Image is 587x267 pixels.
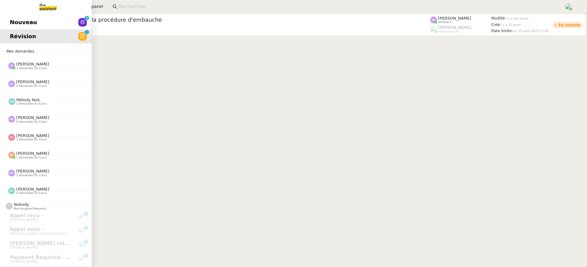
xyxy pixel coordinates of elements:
[491,23,500,27] span: Créé
[85,212,87,217] p: 1
[16,120,47,124] span: 4 demandes en cours
[16,80,49,84] span: [PERSON_NAME]
[10,240,202,246] span: [PERSON_NAME] relevés bancaires manquants à [GEOGRAPHIC_DATA]
[16,84,47,88] span: 2 demandes en cours
[10,32,36,41] span: Révision
[8,62,15,69] img: svg
[78,213,87,221] img: users%2FfjlNmCTkLiVoA3HQjY3GA5JXGxb2%2Favatar%2Fstarofservice_97480retdsc0392.png
[17,98,40,102] span: Mélody Noé
[430,26,437,32] img: users%2FoFdbodQ3TgNoWt9kP3GXAs5oaCq1%2Favatar%2Fprofile-pic.png
[85,226,87,231] p: 1
[559,23,580,27] div: En attente
[430,25,491,33] app-user-label: suppervisé par
[8,116,15,123] img: svg
[511,29,548,33] span: lun. 25 août 2025 17:00
[438,20,452,24] span: attribué à
[14,207,46,210] span: Non-assigned requests
[84,254,88,258] nz-badge-sup: 1
[8,134,15,141] img: svg
[8,80,15,87] img: svg
[491,16,505,20] span: Modifié
[84,226,88,230] nz-badge-sup: 1
[505,17,529,20] span: il y a une heure
[10,232,87,236] span: [PERSON_NAME] DA CONCEICAO (thermisure)
[10,246,38,250] span: [PERSON_NAME]
[438,30,459,33] span: suppervisé par
[84,240,88,244] nz-badge-sup: 1
[16,67,47,70] span: 3 demandes en cours
[17,102,47,106] span: 1 demandes en cours
[86,30,88,35] p: 1
[85,30,89,34] nz-badge-sup: 1
[16,156,47,159] span: 1 demandes en cours
[16,133,49,138] span: [PERSON_NAME]
[8,187,15,194] img: svg
[14,202,29,207] span: nobody
[10,213,43,218] span: Appel reçu -
[491,29,511,33] span: Date limite
[84,212,88,216] nz-badge-sup: 1
[430,17,437,23] img: svg
[78,241,87,250] img: users%2Fjeuj7FhI7bYLyCU6UIN9LElSS4x1%2Favatar%2F1678820456145.jpeg
[6,202,46,210] app-user-label: Non-assigned requests
[78,227,87,235] img: users%2FhitvUqURzfdVsA8TDJwjiRfjLnH2%2Favatar%2Flogo-thermisure.png
[86,16,88,21] p: 9
[16,138,47,141] span: 2 demandes en cours
[8,170,15,176] img: svg
[16,169,49,173] span: [PERSON_NAME]
[10,226,44,232] span: Appel émis -
[430,16,491,24] app-user-label: attribué à
[10,18,37,27] span: Nouveau
[500,23,521,27] span: il y a 21 jours
[565,3,572,10] img: users%2FyQfMwtYgTqhRP2YHWHmG2s2LYaD3%2Favatar%2Fprofile-pic.png
[16,115,49,120] span: [PERSON_NAME]
[78,255,87,263] img: users%2FfjlNmCTkLiVoA3HQjY3GA5JXGxb2%2Favatar%2Fstarofservice_97480retdsc0392.png
[85,240,87,245] p: 1
[438,25,471,30] span: [PERSON_NAME]
[85,16,89,20] nz-badge-sup: 9
[16,191,47,195] span: 4 demandes en cours
[438,16,471,20] span: [PERSON_NAME]
[16,174,47,177] span: 3 demandes en cours
[31,17,430,23] span: ⚙️ Mettre en place la procédure d'embauche
[85,254,87,259] p: 1
[16,62,49,66] span: [PERSON_NAME]
[119,3,558,11] input: Rechercher
[31,25,430,33] app-user-detailed-label: client
[10,254,105,260] span: Payment Required - Room charges
[16,187,49,191] span: [PERSON_NAME]
[16,151,49,156] span: [PERSON_NAME]
[8,152,15,158] img: svg
[9,98,15,105] img: svg
[10,218,38,222] span: [PERSON_NAME]
[3,48,38,54] span: Mes demandes
[10,260,38,264] span: [PERSON_NAME]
